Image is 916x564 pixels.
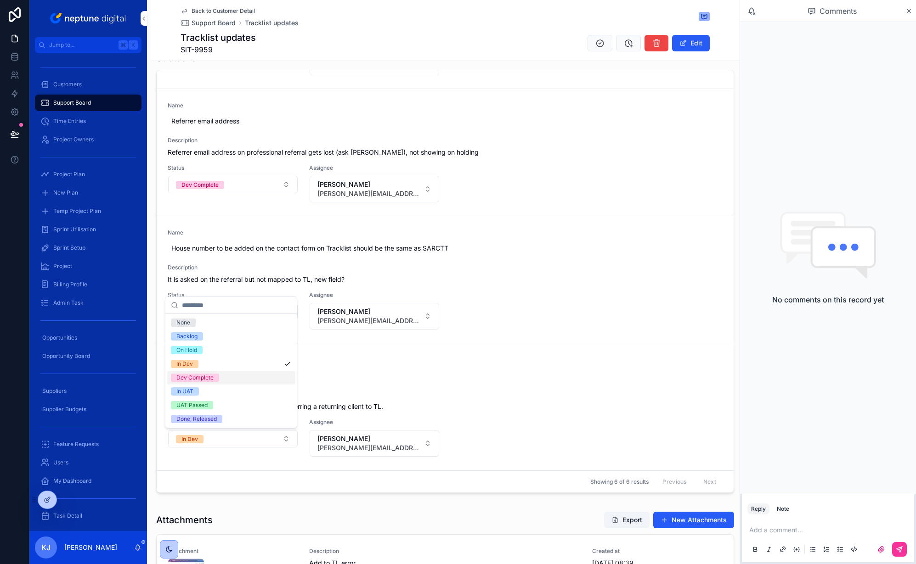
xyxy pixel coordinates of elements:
span: Showing 6 of 6 results [590,478,649,485]
button: Note [773,503,793,514]
div: Note [777,505,789,513]
button: Select Button [310,303,439,329]
span: New Plan [53,189,78,196]
a: Sprint Utilisation [35,221,141,238]
span: [PERSON_NAME] [317,180,420,189]
span: Opportunities [42,334,77,341]
button: New Attachments [653,512,734,528]
div: In UAT [176,387,193,396]
span: Time Entries [53,117,86,125]
span: Temp Project Plan [53,207,101,215]
div: Done, Released [176,415,217,423]
button: Select Button [168,176,298,193]
h1: Attachments [156,514,213,526]
span: Project [53,262,72,270]
span: Suppliers [42,387,67,395]
a: My Dashboard [35,473,141,489]
a: Billing Profile [35,526,141,542]
span: [PERSON_NAME][EMAIL_ADDRESS][PERSON_NAME][DOMAIN_NAME] [317,316,420,325]
span: Name [168,102,723,109]
a: Customers [35,76,141,93]
span: Project Plan [53,171,85,178]
a: Feature Requests [35,436,141,452]
span: Description [168,137,723,144]
span: K [130,41,137,49]
a: Temp Project Plan [35,203,141,219]
div: Dev Complete [181,181,219,189]
span: Jump to... [49,41,115,49]
a: Opportunity Board [35,348,141,364]
button: Edit [672,35,710,51]
span: Attachment [168,547,298,555]
h1: Tracklist updates [181,31,256,44]
p: [PERSON_NAME] [64,543,117,552]
span: Created at [592,547,723,555]
a: Opportunities [35,329,141,346]
a: Task Detail [35,508,141,524]
span: Users [53,459,68,466]
span: Status [168,291,298,299]
span: SiT-9959 [181,44,256,55]
a: Support Board [35,95,141,111]
div: Backlog [176,332,198,341]
span: Opportunity Board [42,352,90,360]
span: Admin Task [53,299,84,307]
div: On Hold [176,346,197,354]
span: Referrer email address [171,117,719,126]
span: [PERSON_NAME][EMAIL_ADDRESS][PERSON_NAME][DOMAIN_NAME] [317,189,420,198]
span: Description [168,391,723,398]
a: Back to Customer Detail [181,7,255,15]
span: Assignee [309,291,440,299]
button: Select Button [168,430,298,447]
div: None [176,318,190,327]
div: Dev Complete [176,374,214,382]
span: Supplier Budgets [42,406,86,413]
span: Back to Customer Detail [192,7,255,15]
button: Export [604,512,650,528]
span: Customers [53,81,82,88]
a: Support Board [181,18,236,28]
span: Billing Profile [53,281,87,288]
a: New Plan [35,184,141,201]
div: Suggestions [165,314,297,428]
span: House number to be added on the contact form on Tracklist should be the same as SARCTT [171,244,719,253]
span: It is asked on the referral but not mapped to TL, new field? [168,275,723,284]
div: In Dev [176,360,193,368]
span: Description [168,264,723,271]
a: Admin Task [35,295,141,311]
a: Project Owners [35,131,141,148]
a: Users [35,454,141,471]
a: Tracklist updates [245,18,299,28]
span: Description [309,547,581,555]
span: Here are the errors that occur when transferring a returning client to TL. [168,402,723,411]
div: scrollable content [29,53,147,531]
span: Feature Requests [53,441,99,448]
button: Select Button [310,430,439,457]
span: Assignee [309,419,440,426]
span: Transfering returning clients to TL [171,371,719,380]
a: Supplier Budgets [35,401,141,418]
span: [PERSON_NAME][EMAIL_ADDRESS][PERSON_NAME][DOMAIN_NAME] [317,443,420,452]
span: Referrer email address on professional referral gets lost (ask [PERSON_NAME]), not showing on hol... [168,148,723,157]
span: Status [168,164,298,172]
span: My Dashboard [53,477,91,485]
span: Comments [820,6,857,17]
span: [PERSON_NAME] [317,307,420,316]
span: Task Detail [53,512,82,519]
span: Name [168,229,723,236]
span: KJ [41,542,51,553]
a: Project [35,258,141,274]
span: Sprint Utilisation [53,226,96,233]
button: Jump to...K [35,37,141,53]
img: App logo [48,11,129,26]
span: Assignee [309,164,440,172]
button: Reply [747,503,769,514]
div: In Dev [181,435,198,443]
div: UAT Passed [176,401,208,409]
button: Select Button [310,176,439,202]
span: Support Board [53,99,91,106]
span: Billing Profile [53,530,87,538]
a: Project Plan [35,166,141,183]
